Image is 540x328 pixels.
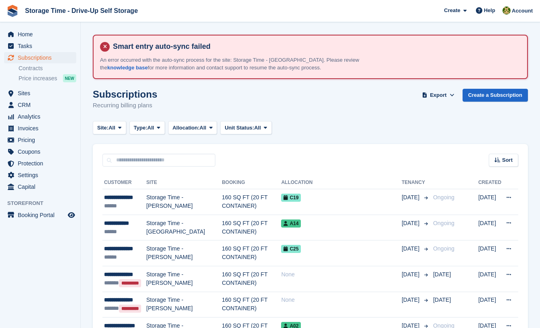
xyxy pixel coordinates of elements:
span: Type: [134,124,148,132]
button: Allocation: All [168,121,217,134]
a: menu [4,29,76,40]
h4: Smart entry auto-sync failed [110,42,521,51]
span: [DATE] [402,244,421,253]
a: Create a Subscription [463,89,528,102]
span: Analytics [18,111,66,122]
span: [DATE] [402,296,421,304]
div: None [281,270,402,279]
th: Tenancy [402,176,430,189]
th: Site [146,176,222,189]
td: 160 SQ FT (20 FT CONTAINER) [222,189,281,215]
a: Storage Time - Drive-Up Self Storage [22,4,141,17]
span: [DATE] [433,297,451,303]
a: Contracts [19,65,76,72]
th: Allocation [281,176,402,189]
a: menu [4,52,76,63]
button: Site: All [93,121,126,134]
button: Export [421,89,456,102]
span: [DATE] [402,193,421,202]
th: Created [478,176,501,189]
a: Price increases NEW [19,74,76,83]
span: All [254,124,261,132]
a: menu [4,146,76,157]
span: [DATE] [433,271,451,278]
span: CRM [18,99,66,111]
h1: Subscriptions [93,89,157,100]
span: Capital [18,181,66,192]
a: menu [4,40,76,52]
span: Ongoing [433,194,455,201]
span: Site: [97,124,108,132]
a: menu [4,209,76,221]
a: menu [4,99,76,111]
span: Price increases [19,75,57,82]
td: Storage Time - [PERSON_NAME] [146,189,222,215]
td: Storage Time - [PERSON_NAME] [146,292,222,318]
th: Booking [222,176,281,189]
button: Unit Status: All [220,121,271,134]
td: 160 SQ FT (20 FT CONTAINER) [222,215,281,240]
a: menu [4,123,76,134]
span: Protection [18,158,66,169]
td: Storage Time - [GEOGRAPHIC_DATA] [146,215,222,240]
span: Ongoing [433,220,455,226]
p: Recurring billing plans [93,101,157,110]
span: Sort [502,156,513,164]
span: All [147,124,154,132]
td: [DATE] [478,215,501,240]
td: Storage Time - [PERSON_NAME] [146,240,222,266]
a: menu [4,111,76,122]
td: 160 SQ FT (20 FT CONTAINER) [222,292,281,318]
th: Customer [102,176,146,189]
td: [DATE] [478,240,501,266]
span: Allocation: [173,124,200,132]
td: [DATE] [478,266,501,292]
span: Create [444,6,460,15]
a: knowledge base [107,65,148,71]
span: All [200,124,206,132]
span: Settings [18,169,66,181]
span: [DATE] [402,270,421,279]
td: Storage Time - [PERSON_NAME] [146,266,222,292]
td: [DATE] [478,292,501,318]
div: None [281,296,402,304]
span: [DATE] [402,219,421,228]
span: Subscriptions [18,52,66,63]
span: C25 [281,245,301,253]
a: menu [4,134,76,146]
a: menu [4,158,76,169]
td: 160 SQ FT (20 FT CONTAINER) [222,266,281,292]
span: Storefront [7,199,80,207]
span: Home [18,29,66,40]
td: 160 SQ FT (20 FT CONTAINER) [222,240,281,266]
span: Tasks [18,40,66,52]
img: Zain Sarwar [502,6,511,15]
button: Type: All [129,121,165,134]
span: Invoices [18,123,66,134]
p: An error occurred with the auto-sync process for the site: Storage Time - [GEOGRAPHIC_DATA]. Plea... [100,56,382,72]
span: A14 [281,219,301,228]
span: Export [430,91,446,99]
span: Coupons [18,146,66,157]
a: menu [4,181,76,192]
span: Unit Status: [225,124,254,132]
a: menu [4,88,76,99]
img: stora-icon-8386f47178a22dfd0bd8f6a31ec36ba5ce8667c1dd55bd0f319d3a0aa187defe.svg [6,5,19,17]
a: Preview store [67,210,76,220]
span: Account [512,7,533,15]
td: [DATE] [478,189,501,215]
span: Booking Portal [18,209,66,221]
span: C19 [281,194,301,202]
span: Sites [18,88,66,99]
span: Pricing [18,134,66,146]
a: menu [4,169,76,181]
div: NEW [63,74,76,82]
span: Ongoing [433,245,455,252]
span: All [108,124,115,132]
span: Help [484,6,495,15]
